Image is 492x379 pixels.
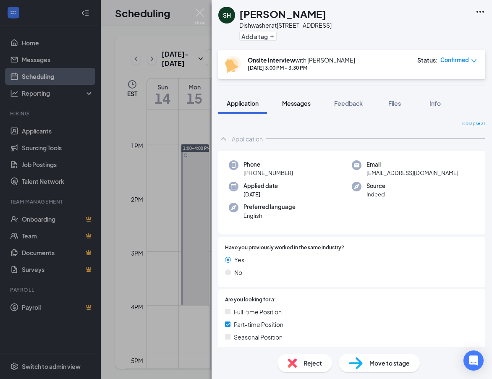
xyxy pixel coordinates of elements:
span: Feedback [334,99,363,107]
svg: Ellipses [475,7,485,17]
div: Open Intercom Messenger [463,350,484,371]
div: Application [232,135,263,143]
div: Status : [417,56,438,64]
span: Phone [243,160,293,169]
span: Collapse all [462,120,485,127]
span: No [234,268,242,277]
span: Applied date [243,182,278,190]
div: Dishwasher at [STREET_ADDRESS] [239,21,332,29]
div: with [PERSON_NAME] [248,56,355,64]
span: Email [366,160,458,169]
span: Part-time Position [234,320,283,329]
span: Application [227,99,259,107]
svg: ChevronUp [218,134,228,144]
button: PlusAdd a tag [239,32,277,41]
span: Preferred language [243,203,296,211]
h1: [PERSON_NAME] [239,7,326,21]
span: Messages [282,99,311,107]
span: [DATE] [243,190,278,199]
span: Full-time Position [234,307,282,316]
span: Source [366,182,385,190]
b: Onsite Interview [248,56,295,64]
span: Info [429,99,441,107]
span: Reject [304,358,322,368]
svg: Plus [270,34,275,39]
span: Indeed [366,190,385,199]
span: [PHONE_NUMBER] [243,169,293,177]
span: down [471,58,477,64]
div: [DATE] 3:00 PM - 3:30 PM [248,64,355,71]
span: Move to stage [369,358,410,368]
span: English [243,212,296,220]
div: SH [223,11,231,19]
span: Confirmed [440,56,469,64]
span: Yes [234,255,244,264]
span: [EMAIL_ADDRESS][DOMAIN_NAME] [366,169,458,177]
span: Seasonal Position [234,332,283,342]
span: Files [388,99,401,107]
span: Have you previously worked in the same industry? [225,244,344,252]
span: Are you looking for a: [225,296,276,304]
